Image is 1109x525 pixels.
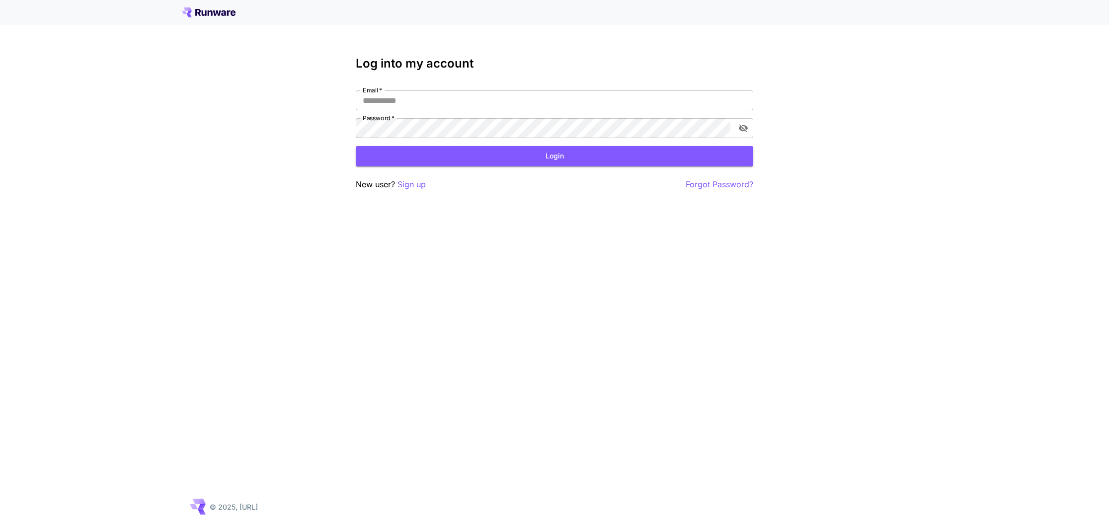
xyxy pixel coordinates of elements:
[397,178,426,191] button: Sign up
[686,178,753,191] button: Forgot Password?
[356,178,426,191] p: New user?
[363,86,382,94] label: Email
[356,57,753,71] h3: Log into my account
[734,119,752,137] button: toggle password visibility
[210,502,258,512] p: © 2025, [URL]
[363,114,395,122] label: Password
[356,146,753,166] button: Login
